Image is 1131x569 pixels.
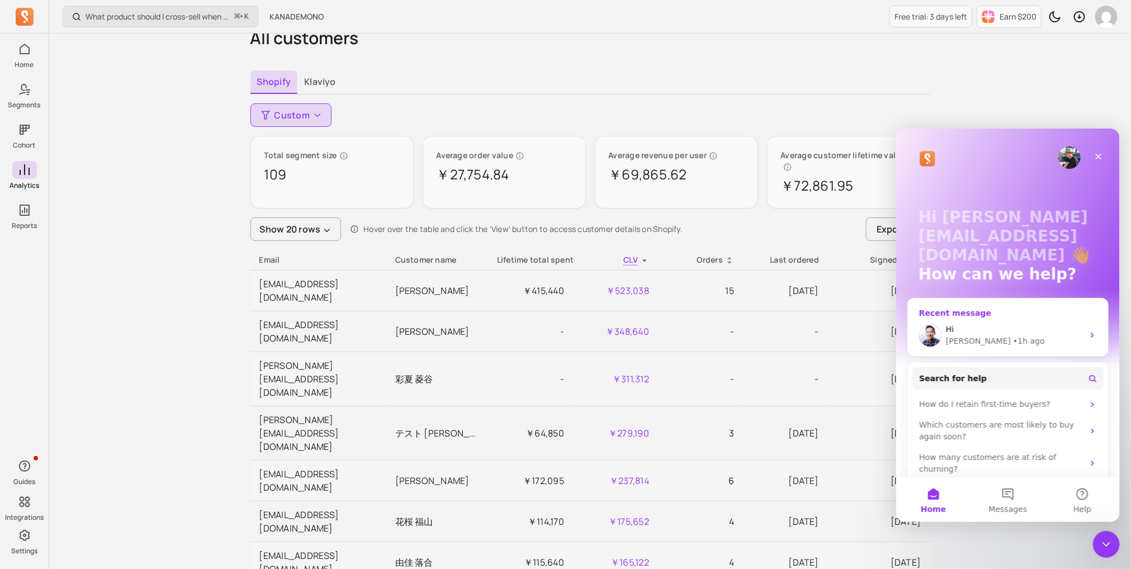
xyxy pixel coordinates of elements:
td: - [658,311,743,352]
td: - [488,311,573,352]
p: 109 [264,165,400,183]
p: ￥72,861.95 [781,177,916,195]
p: 由佳 落合 [395,556,479,569]
p: Segments [8,101,41,110]
span: Custom [275,108,310,122]
p: [DATE] [837,325,921,338]
td: [EMAIL_ADDRESS][DOMAIN_NAME] [250,271,386,311]
p: Free trial: 3 days left [895,11,967,22]
p: Customer name [395,254,479,265]
td: ￥175,652 [573,501,658,542]
p: Hover over the table and click the 'View' button to access customer details on Shopify. [363,224,683,235]
button: What product should I cross-sell when a customer purchases a product?⌘+K [63,6,258,27]
td: ￥523,038 [573,271,658,311]
button: Custom [250,103,332,127]
p: Average customer lifetime value [781,150,916,172]
p: Reports [12,221,37,230]
td: - [488,352,573,406]
p: - [752,372,819,386]
button: Klaviyo [297,70,343,93]
td: - [658,352,743,406]
button: Toggle dark mode [1044,6,1066,28]
p: Earn $200 [1000,11,1037,22]
img: avatar [1095,6,1118,28]
p: Analytics [10,181,39,190]
td: [PERSON_NAME][EMAIL_ADDRESS][DOMAIN_NAME] [250,406,386,461]
td: [PERSON_NAME][EMAIL_ADDRESS][DOMAIN_NAME] [250,352,386,406]
p: - [752,325,819,338]
p: [PERSON_NAME] [395,284,479,297]
td: [EMAIL_ADDRESS][DOMAIN_NAME] [250,311,386,352]
td: 15 [658,271,743,311]
span: Export [877,222,906,236]
td: ￥237,814 [573,461,658,501]
p: Average revenue per user [609,150,744,161]
span: CLV [623,254,638,265]
td: 6 [658,461,743,501]
p: [DATE] [837,556,921,569]
p: 彩夏 菱谷 [395,372,479,386]
p: [DATE] [752,426,819,440]
iframe: Intercom live chat [896,129,1120,522]
td: ￥311,312 [573,352,658,406]
p: Cohort [13,141,36,150]
td: ￥64,850 [488,406,573,461]
div: Orders [667,254,734,265]
div: Lifetime total spent [497,254,564,265]
p: Settings [11,547,37,556]
button: Earn $200 [977,6,1042,28]
td: ￥348,640 [573,311,658,352]
button: Guides [12,455,37,489]
h1: All customers [250,28,930,48]
div: Email [259,254,377,265]
kbd: ⌘ [234,10,240,24]
button: Export [866,217,930,241]
p: [DATE] [837,515,921,528]
div: Last ordered [752,254,819,265]
a: Free trial: 3 days left [889,6,972,27]
p: ￥27,754.84 [437,165,572,183]
button: Show 20 rows [250,217,342,241]
p: [DATE] [752,284,819,297]
div: Signed up [837,254,921,265]
p: ￥69,865.62 [609,165,744,183]
iframe: Intercom live chat [1093,531,1120,558]
p: Integrations [5,513,44,522]
p: [DATE] [837,474,921,487]
p: Total segment size [264,150,400,161]
kbd: K [244,12,249,21]
td: ￥114,170 [488,501,573,542]
p: [DATE] [752,474,819,487]
p: What product should I cross-sell when a customer purchases a product? [86,11,230,22]
p: テスト [PERSON_NAME] [395,426,479,440]
p: 花桜 福山 [395,515,479,528]
td: ￥415,440 [488,271,573,311]
span: + [235,11,249,22]
p: Guides [13,477,35,486]
td: [EMAIL_ADDRESS][DOMAIN_NAME] [250,501,386,542]
p: [DATE] [837,426,921,440]
td: [EMAIL_ADDRESS][DOMAIN_NAME] [250,461,386,501]
p: [DATE] [752,515,819,528]
button: KANADEMONO [263,7,330,27]
p: [DATE] [837,284,921,297]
